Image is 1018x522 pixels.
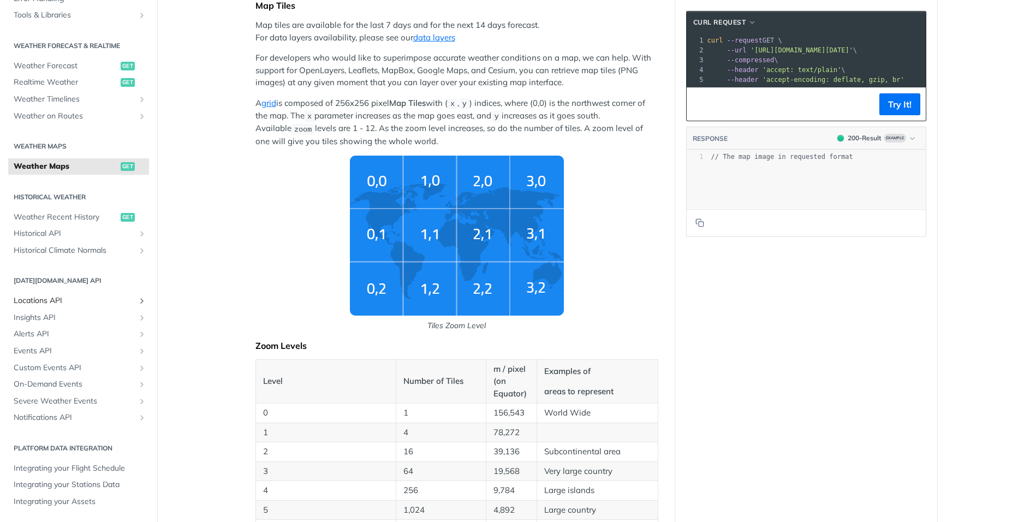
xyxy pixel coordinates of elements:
[14,329,135,340] span: Alerts API
[692,215,707,231] button: Copy to clipboard
[8,242,149,259] a: Historical Climate NormalsShow subpages for Historical Climate Normals
[493,407,529,419] p: 156,543
[263,375,389,388] p: Level
[8,460,149,477] a: Integrating your Flight Schedule
[711,153,853,161] span: // The map image in requested format
[403,426,479,439] p: 4
[707,56,778,64] span: \
[403,446,479,458] p: 16
[687,152,704,162] div: 1
[138,380,146,389] button: Show subpages for On-Demand Events
[14,396,135,407] span: Severe Weather Events
[707,37,723,44] span: curl
[138,313,146,322] button: Show subpages for Insights API
[8,226,149,242] a: Historical APIShow subpages for Historical API
[8,410,149,426] a: Notifications APIShow subpages for Notifications API
[138,330,146,339] button: Show subpages for Alerts API
[255,97,658,147] p: A is composed of 256x256 pixel with ( , ) indices, where (0,0) is the northwest corner of the map...
[403,465,479,478] p: 64
[138,11,146,20] button: Show subpages for Tools & Libraries
[8,376,149,393] a: On-Demand EventsShow subpages for On-Demand Events
[8,158,149,175] a: Weather Mapsget
[138,364,146,372] button: Show subpages for Custom Events API
[727,76,759,84] span: --header
[8,108,149,124] a: Weather on RoutesShow subpages for Weather on Routes
[495,112,499,121] span: y
[263,446,389,458] p: 2
[8,310,149,326] a: Insights APIShow subpages for Insights API
[255,156,658,331] span: Tiles Zoom Level
[832,133,920,144] button: 200200-ResultExample
[14,412,135,423] span: Notifications API
[727,46,747,54] span: --url
[8,41,149,51] h2: Weather Forecast & realtime
[14,94,135,105] span: Weather Timelines
[493,504,529,517] p: 4,892
[450,100,455,108] span: x
[8,74,149,91] a: Realtime Weatherget
[389,98,426,108] strong: Map Tiles
[8,326,149,342] a: Alerts APIShow subpages for Alerts API
[763,66,842,74] span: 'accept: text/plain'
[493,446,529,458] p: 39,136
[493,363,529,400] p: m / pixel (on Equator)
[848,133,882,143] div: 200 - Result
[138,397,146,406] button: Show subpages for Severe Weather Events
[138,112,146,121] button: Show subpages for Weather on Routes
[8,276,149,286] h2: [DATE][DOMAIN_NAME] API
[751,46,853,54] span: '[URL][DOMAIN_NAME][DATE]'
[727,37,763,44] span: --request
[8,141,149,151] h2: Weather Maps
[14,312,135,323] span: Insights API
[138,229,146,238] button: Show subpages for Historical API
[707,37,782,44] span: GET \
[307,112,312,121] span: x
[255,320,658,331] p: Tiles Zoom Level
[884,134,906,143] span: Example
[403,375,479,388] p: Number of Tiles
[255,19,658,44] p: Map tiles are available for the last 7 days and for the next 14 days forecast. For data layers av...
[138,246,146,255] button: Show subpages for Historical Climate Normals
[8,494,149,510] a: Integrating your Assets
[687,65,705,75] div: 4
[14,479,146,490] span: Integrating your Stations Data
[14,463,146,474] span: Integrating your Flight Schedule
[493,484,529,497] p: 9,784
[727,66,759,74] span: --header
[138,95,146,104] button: Show subpages for Weather Timelines
[261,98,276,108] a: grid
[693,17,746,27] span: cURL Request
[707,66,846,74] span: \
[121,213,135,222] span: get
[138,296,146,305] button: Show subpages for Locations API
[544,465,650,478] p: Very large country
[544,385,650,398] p: areas to represent
[687,75,705,85] div: 5
[763,76,904,84] span: 'accept-encoding: deflate, gzip, br'
[121,78,135,87] span: get
[727,56,775,64] span: --compressed
[689,17,760,28] button: cURL Request
[14,228,135,239] span: Historical API
[544,504,650,517] p: Large country
[544,484,650,497] p: Large islands
[707,46,858,54] span: \
[14,161,118,172] span: Weather Maps
[544,446,650,458] p: Subcontinental area
[14,496,146,507] span: Integrating your Assets
[8,91,149,108] a: Weather TimelinesShow subpages for Weather Timelines
[879,93,920,115] button: Try It!
[8,393,149,410] a: Severe Weather EventsShow subpages for Severe Weather Events
[692,96,707,112] button: Copy to clipboard
[403,407,479,419] p: 1
[544,407,650,419] p: World Wide
[138,413,146,422] button: Show subpages for Notifications API
[263,407,389,419] p: 0
[8,192,149,202] h2: Historical Weather
[8,360,149,376] a: Custom Events APIShow subpages for Custom Events API
[14,77,118,88] span: Realtime Weather
[263,504,389,517] p: 5
[14,111,135,122] span: Weather on Routes
[8,477,149,493] a: Integrating your Stations Data
[687,45,705,55] div: 2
